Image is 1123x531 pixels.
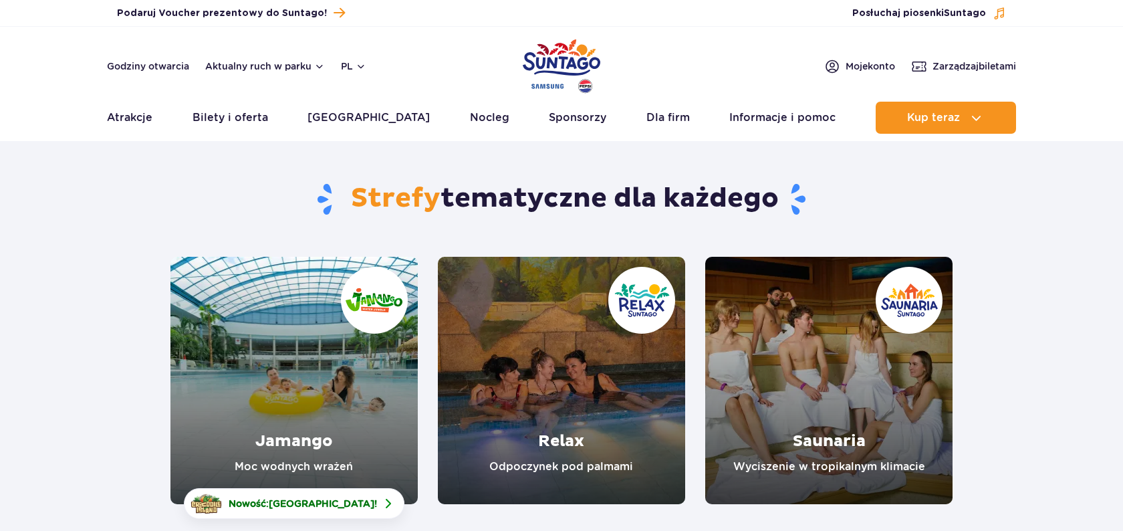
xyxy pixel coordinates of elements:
[341,60,366,73] button: pl
[705,257,953,504] a: Saunaria
[944,9,986,18] span: Suntago
[852,7,1006,20] button: Posłuchaj piosenkiSuntago
[876,102,1016,134] button: Kup teraz
[438,257,685,504] a: Relax
[307,102,430,134] a: [GEOGRAPHIC_DATA]
[107,60,189,73] a: Godziny otwarcia
[117,4,345,22] a: Podaruj Voucher prezentowy do Suntago!
[269,498,374,509] span: [GEOGRAPHIC_DATA]
[549,102,606,134] a: Sponsorzy
[117,7,327,20] span: Podaruj Voucher prezentowy do Suntago!
[846,60,895,73] span: Moje konto
[351,182,441,215] span: Strefy
[646,102,690,134] a: Dla firm
[523,33,600,95] a: Park of Poland
[107,102,152,134] a: Atrakcje
[205,61,325,72] button: Aktualny ruch w parku
[470,102,509,134] a: Nocleg
[229,497,377,510] span: Nowość: !
[824,58,895,74] a: Mojekonto
[170,182,953,217] h1: tematyczne dla każdego
[907,112,960,124] span: Kup teraz
[729,102,836,134] a: Informacje i pomoc
[184,488,404,519] a: Nowość:[GEOGRAPHIC_DATA]!
[193,102,268,134] a: Bilety i oferta
[911,58,1016,74] a: Zarządzajbiletami
[852,7,986,20] span: Posłuchaj piosenki
[932,60,1016,73] span: Zarządzaj biletami
[170,257,418,504] a: Jamango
